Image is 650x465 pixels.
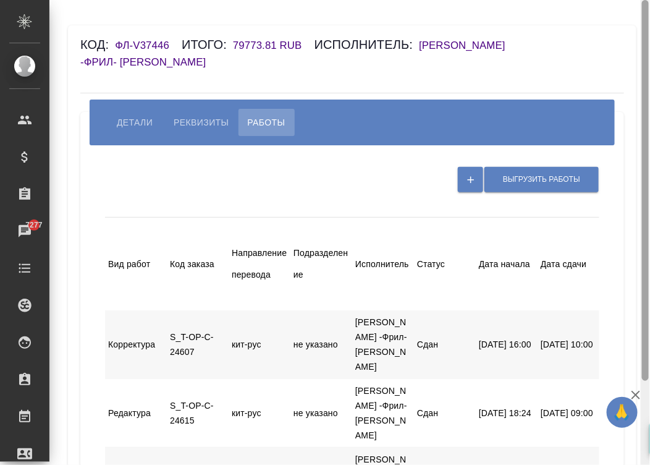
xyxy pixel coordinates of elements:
[417,254,473,275] div: Статус
[233,40,314,51] h6: 79773.81 RUB
[612,399,633,425] span: 🙏
[352,310,414,378] div: [PERSON_NAME] -Фрил- [PERSON_NAME]
[232,242,287,286] div: Направление перевода
[414,333,476,356] div: Сдан
[105,401,167,425] div: Редактура
[80,38,115,51] h6: Код:
[108,254,164,275] div: Вид работ
[476,401,538,425] div: [DATE] 18:24
[290,401,352,425] div: не указано
[355,254,411,275] div: Исполнитель
[117,115,153,130] span: Детали
[314,38,420,51] h6: Исполнитель:
[479,254,534,275] div: Дата начала
[541,254,596,275] div: Дата сдачи
[167,325,229,364] div: S_T-OP-C-24607
[3,216,46,247] a: 7277
[484,167,599,192] button: Выгрузить работы
[80,41,505,67] a: [PERSON_NAME] -Фрил- [PERSON_NAME]
[352,379,414,447] div: [PERSON_NAME] -Фрил- [PERSON_NAME]
[174,115,229,130] span: Реквизиты
[248,115,285,130] span: Работы
[229,401,290,425] div: кит-рус
[607,397,638,428] button: 🙏
[229,333,290,356] div: кит-рус
[290,333,352,356] div: не указано
[170,254,226,275] div: Код заказа
[182,38,233,51] h6: Итого:
[538,401,599,425] div: [DATE] 09:00
[105,333,167,356] div: Корректура
[538,333,599,356] div: [DATE] 10:00
[503,174,580,185] span: Выгрузить работы
[167,394,229,432] div: S_T-OP-C-24615
[115,40,182,51] h6: ФЛ-V37446
[476,333,538,356] div: [DATE] 16:00
[293,242,349,286] div: Подразделение
[414,401,476,425] div: Сдан
[18,219,49,231] span: 7277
